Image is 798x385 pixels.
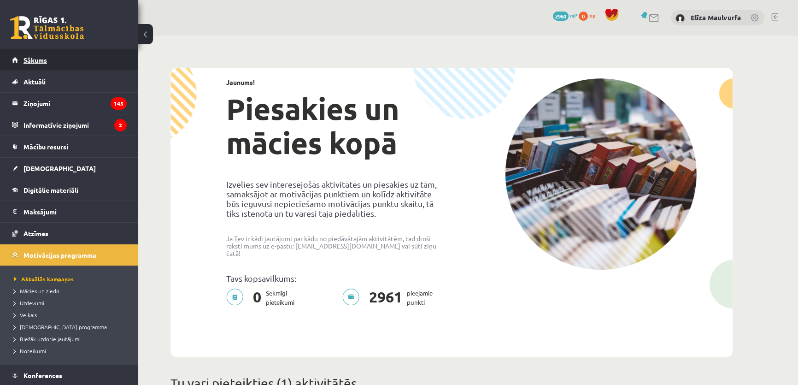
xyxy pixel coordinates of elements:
[505,78,697,270] img: campaign-image-1c4f3b39ab1f89d1fca25a8facaab35ebc8e40cf20aedba61fd73fb4233361ac.png
[14,311,37,319] span: Veikals
[14,287,59,295] span: Mācies un ziedo
[10,16,84,39] a: Rīgas 1. Tālmācības vidusskola
[14,299,129,307] a: Uzdevumi
[23,114,127,136] legend: Informatīvie ziņojumi
[226,235,445,257] p: Ja Tev ir kādi jautājumi par kādu no piedāvātajām aktivitātēm, tad droši raksti mums uz e-pastu: ...
[248,289,266,307] span: 0
[14,335,81,343] span: Biežāk uzdotie jautājumi
[14,299,44,307] span: Uzdevumi
[14,347,46,355] span: Noteikumi
[12,158,127,179] a: [DEMOGRAPHIC_DATA]
[691,13,741,22] a: Elīza Maulvurfa
[226,273,445,283] p: Tavs kopsavilkums:
[14,335,129,343] a: Biežāk uzdotie jautājumi
[23,201,127,222] legend: Maksājumi
[14,275,74,283] span: Aktuālās kampaņas
[111,97,127,110] i: 145
[12,93,127,114] a: Ziņojumi145
[23,77,46,86] span: Aktuāli
[12,136,127,157] a: Mācību resursi
[14,275,129,283] a: Aktuālās kampaņas
[12,179,127,201] a: Digitālie materiāli
[12,49,127,71] a: Sākums
[14,287,129,295] a: Mācies un ziedo
[23,229,48,237] span: Atzīmes
[12,71,127,92] a: Aktuāli
[23,186,78,194] span: Digitālie materiāli
[570,12,577,19] span: mP
[12,244,127,266] a: Motivācijas programma
[23,56,47,64] span: Sākums
[675,14,685,23] img: Elīza Maulvurfa
[23,93,127,114] legend: Ziņojumi
[553,12,569,21] span: 2960
[23,142,68,151] span: Mācību resursi
[14,323,129,331] a: [DEMOGRAPHIC_DATA] programma
[579,12,600,19] a: 0 xp
[226,179,445,218] p: Izvēlies sev interesējošās aktivitātēs un piesakies uz tām, samaksājot ar motivācijas punktiem un...
[14,347,129,355] a: Noteikumi
[12,114,127,136] a: Informatīvie ziņojumi2
[589,12,595,19] span: xp
[114,119,127,131] i: 2
[12,223,127,244] a: Atzīmes
[342,289,438,307] p: pieejamie punkti
[553,12,577,19] a: 2960 mP
[12,201,127,222] a: Maksājumi
[364,289,407,307] span: 2961
[23,371,62,379] span: Konferences
[23,164,96,172] span: [DEMOGRAPHIC_DATA]
[23,251,96,259] span: Motivācijas programma
[14,311,129,319] a: Veikals
[226,289,300,307] p: Sekmīgi pieteikumi
[579,12,588,21] span: 0
[14,323,107,331] span: [DEMOGRAPHIC_DATA] programma
[226,78,255,86] strong: Jaunums!
[226,92,445,160] h1: Piesakies un mācies kopā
